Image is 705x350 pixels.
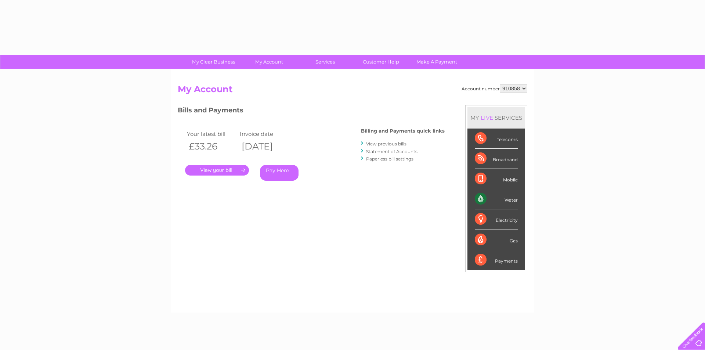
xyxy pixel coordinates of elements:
[475,149,518,169] div: Broadband
[183,55,244,69] a: My Clear Business
[295,55,355,69] a: Services
[178,105,445,118] h3: Bills and Payments
[475,209,518,230] div: Electricity
[406,55,467,69] a: Make A Payment
[185,139,238,154] th: £33.26
[351,55,411,69] a: Customer Help
[475,250,518,270] div: Payments
[467,107,525,128] div: MY SERVICES
[238,129,291,139] td: Invoice date
[462,84,527,93] div: Account number
[475,189,518,209] div: Water
[366,141,406,147] a: View previous bills
[475,230,518,250] div: Gas
[178,84,527,98] h2: My Account
[366,149,417,154] a: Statement of Accounts
[479,114,495,121] div: LIVE
[239,55,300,69] a: My Account
[361,128,445,134] h4: Billing and Payments quick links
[475,169,518,189] div: Mobile
[366,156,413,162] a: Paperless bill settings
[185,129,238,139] td: Your latest bill
[475,129,518,149] div: Telecoms
[238,139,291,154] th: [DATE]
[260,165,299,181] a: Pay Here
[185,165,249,176] a: .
